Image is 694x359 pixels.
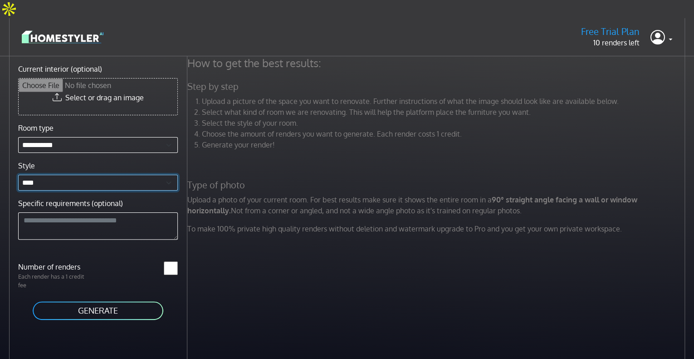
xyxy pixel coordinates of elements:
[182,179,693,191] h5: Type of photo
[182,223,693,234] p: To make 100% private high quality renders without deletion and watermark upgrade to Pro and you g...
[182,81,693,92] h5: Step by step
[182,194,693,216] p: Upload a photo of your current room. For best results make sure it shows the entire room in a Not...
[202,96,687,107] li: Upload a picture of the space you want to renovate. Further instructions of what the image should...
[18,160,35,171] label: Style
[581,37,640,48] p: 10 renders left
[202,128,687,139] li: Choose the amount of renders you want to generate. Each render costs 1 credit.
[18,198,123,209] label: Specific requirements (optional)
[22,29,103,45] img: logo-3de290ba35641baa71223ecac5eacb59cb85b4c7fdf211dc9aaecaaee71ea2f8.svg
[18,64,102,74] label: Current interior (optional)
[581,26,640,37] h5: Free Trial Plan
[32,300,164,321] button: GENERATE
[182,56,693,70] h4: How to get the best results:
[202,118,687,128] li: Select the style of your room.
[202,107,687,118] li: Select what kind of room we are renovating. This will help the platform place the furniture you w...
[202,139,687,150] li: Generate your render!
[13,272,98,290] p: Each render has a 1 credit fee
[18,123,54,133] label: Room type
[13,261,98,272] label: Number of renders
